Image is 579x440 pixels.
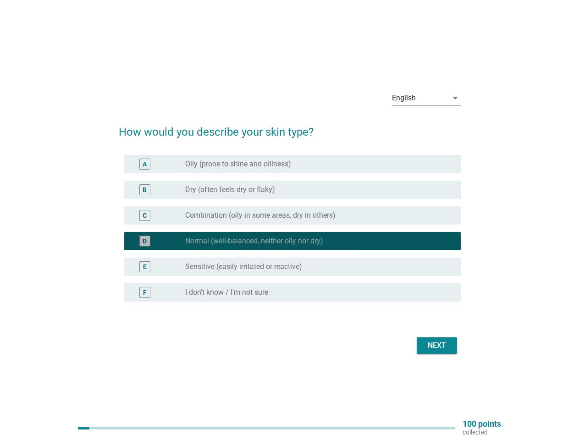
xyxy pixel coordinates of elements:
div: E [143,262,147,272]
h2: How would you describe your skin type? [119,115,461,140]
div: B [143,185,147,195]
i: arrow_drop_down [450,93,461,104]
div: F [143,288,147,297]
label: I don't know / I'm not sure [185,288,268,297]
div: English [392,94,416,102]
div: C [143,211,147,220]
div: D [143,236,147,246]
label: Normal (well-balanced, neither oily nor dry) [185,236,323,246]
div: A [143,159,147,169]
label: Sensitive (easily irritated or reactive) [185,262,302,271]
p: collected [463,428,501,436]
label: Dry (often feels dry or flaky) [185,185,275,194]
div: Next [424,340,450,351]
p: 100 points [463,420,501,428]
button: Next [417,337,457,354]
label: Combination (oily in some areas, dry in others) [185,211,336,220]
label: Oily (prone to shine and oiliness) [185,159,291,169]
